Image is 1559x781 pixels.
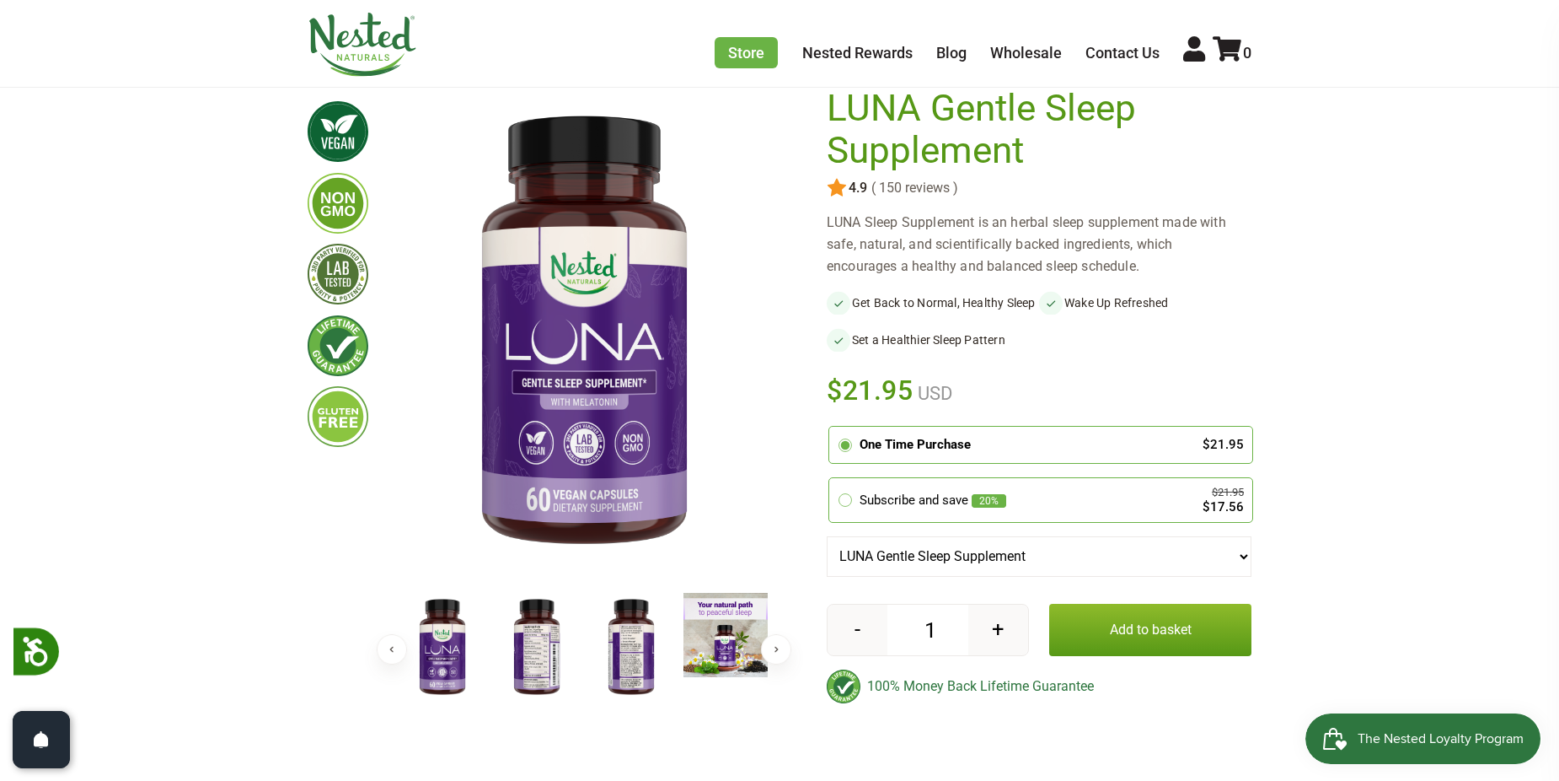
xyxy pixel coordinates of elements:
li: Wake Up Refreshed [1039,291,1251,315]
img: LUNA Gentle Sleep Supplement [400,593,485,703]
img: LUNA Gentle Sleep Supplement [395,88,773,579]
button: Next [761,634,791,665]
div: LUNA Sleep Supplement is an herbal sleep supplement made with safe, natural, and scientifically b... [827,212,1251,277]
img: thirdpartytested [308,244,368,304]
li: Get Back to Normal, Healthy Sleep [827,291,1039,315]
a: Blog [936,44,967,62]
button: Add to basket [1049,604,1251,656]
span: ( 150 reviews ) [867,180,958,196]
img: lifetimeguarantee [308,315,368,376]
img: gmofree [308,173,368,234]
li: Set a Healthier Sleep Pattern [827,328,1039,352]
button: - [828,605,887,655]
img: LUNA Gentle Sleep Supplement [495,593,579,703]
button: Open [13,711,70,768]
img: Nested Naturals [308,13,417,77]
a: Contact Us [1085,44,1160,62]
img: badge-lifetimeguarantee-color.svg [827,670,860,703]
h1: LUNA Gentle Sleep Supplement [827,88,1243,171]
button: + [968,605,1028,655]
div: 100% Money Back Lifetime Guarantee [827,670,1251,703]
span: 0 [1243,44,1251,62]
img: star.svg [827,178,847,198]
span: 4.9 [847,180,867,196]
img: glutenfree [308,386,368,447]
img: LUNA Gentle Sleep Supplement [683,593,768,677]
span: USD [913,383,952,404]
button: Previous [377,634,407,665]
a: 0 [1213,44,1251,62]
img: vegan [308,101,368,162]
a: Store [715,37,778,68]
a: Wholesale [990,44,1062,62]
iframe: Button to open loyalty program pop-up [1305,714,1542,764]
a: Nested Rewards [802,44,913,62]
img: LUNA Gentle Sleep Supplement [589,593,673,703]
span: $21.95 [827,372,913,409]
